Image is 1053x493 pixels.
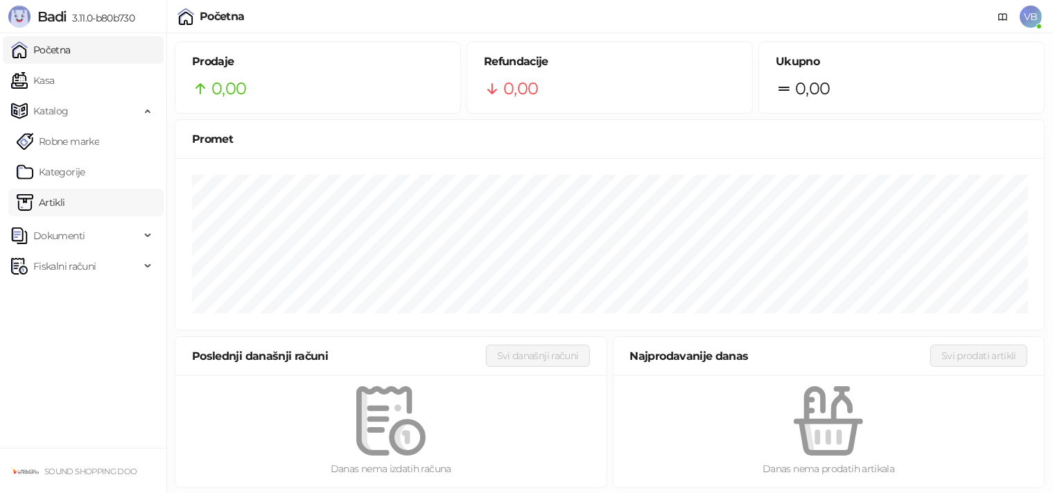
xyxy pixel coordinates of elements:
[11,67,54,94] a: Kasa
[11,457,39,485] img: 64x64-companyLogo-e7a8445e-e0d6-44f4-afaa-b464db374048.png
[200,11,245,22] div: Početna
[44,467,137,476] small: SOUND SHOPPING DOO
[33,97,69,125] span: Katalog
[33,252,96,280] span: Fiskalni računi
[630,347,931,365] div: Najprodavanije danas
[17,128,99,155] a: Robne marke
[11,36,71,64] a: Početna
[33,222,85,250] span: Dokumenti
[795,76,830,102] span: 0,00
[192,53,444,70] h5: Prodaje
[486,345,590,367] button: Svi današnji računi
[1020,6,1042,28] span: VB
[8,6,31,28] img: Logo
[67,12,134,24] span: 3.11.0-b80b730
[636,461,1022,476] div: Danas nema prodatih artikala
[192,347,486,365] div: Poslednji današnji računi
[17,189,65,216] a: ArtikliArtikli
[198,461,584,476] div: Danas nema izdatih računa
[37,8,67,25] span: Badi
[992,6,1014,28] a: Dokumentacija
[776,53,1027,70] h5: Ukupno
[192,130,1027,148] div: Promet
[930,345,1027,367] button: Svi prodati artikli
[17,158,85,186] a: Kategorije
[503,76,538,102] span: 0,00
[484,53,736,70] h5: Refundacije
[211,76,246,102] span: 0,00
